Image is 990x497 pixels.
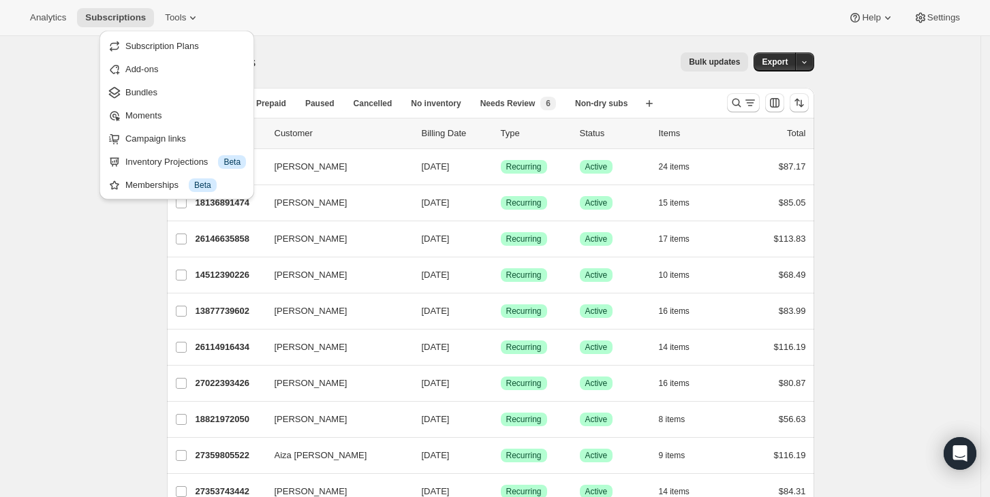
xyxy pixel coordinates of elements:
span: 17 items [659,234,690,244]
button: Search and filter results [727,93,760,112]
span: Active [585,414,608,425]
button: [PERSON_NAME] [266,192,403,214]
span: 24 items [659,161,690,172]
span: [DATE] [422,378,450,388]
button: 16 items [659,302,705,321]
span: [PERSON_NAME] [275,413,347,426]
span: Settings [927,12,960,23]
span: [DATE] [422,306,450,316]
p: Billing Date [422,127,490,140]
span: [DATE] [422,270,450,280]
span: $68.49 [779,270,806,280]
div: 26146635858[PERSON_NAME][DATE]SuccessRecurringSuccessActive17 items$113.83 [196,229,806,248]
span: Active [585,270,608,280]
button: [PERSON_NAME] [266,300,403,322]
p: 13877739602 [196,304,264,318]
button: 24 items [659,157,705,176]
span: Recurring [506,234,542,244]
span: [DATE] [422,197,450,208]
div: 12303499346[PERSON_NAME][DATE]SuccessRecurringSuccessActive24 items$87.17 [196,157,806,176]
span: Beta [194,180,211,191]
span: [DATE] [422,414,450,424]
div: 27022393426[PERSON_NAME][DATE]SuccessRecurringSuccessActive16 items$80.87 [196,374,806,393]
button: Settings [906,8,968,27]
span: Active [585,486,608,497]
span: Add-ons [125,64,158,74]
span: Active [585,234,608,244]
span: Tools [165,12,186,23]
button: Analytics [22,8,74,27]
span: $116.19 [774,342,806,352]
span: Prepaid [256,98,286,109]
p: Total [787,127,805,140]
span: 8 items [659,414,685,425]
button: Subscription Plans [104,35,250,57]
span: Active [585,161,608,172]
span: [PERSON_NAME] [275,268,347,282]
span: Analytics [30,12,66,23]
span: $83.99 [779,306,806,316]
span: Cancelled [354,98,392,109]
button: Moments [104,104,250,126]
span: Recurring [506,486,542,497]
span: Aiza [PERSON_NAME] [275,449,367,462]
span: Recurring [506,270,542,280]
span: Bulk updates [689,57,740,67]
p: 18821972050 [196,413,264,426]
span: $87.17 [779,161,806,172]
span: [PERSON_NAME] [275,160,347,174]
button: 14 items [659,338,705,357]
button: Campaign links [104,127,250,149]
span: [PERSON_NAME] [275,304,347,318]
span: Recurring [506,161,542,172]
span: Recurring [506,450,542,461]
span: [DATE] [422,486,450,496]
div: 18136891474[PERSON_NAME][DATE]SuccessRecurringSuccessActive15 items$85.05 [196,193,806,212]
button: [PERSON_NAME] [266,156,403,178]
span: Recurring [506,414,542,425]
p: 26146635858 [196,232,264,246]
p: 26114916434 [196,340,264,354]
span: Active [585,378,608,389]
p: 27022393426 [196,376,264,390]
button: [PERSON_NAME] [266,372,403,394]
button: Aiza [PERSON_NAME] [266,445,403,466]
button: Memberships [104,174,250,195]
button: Subscriptions [77,8,154,27]
span: 14 items [659,486,690,497]
span: Recurring [506,306,542,317]
span: [DATE] [422,342,450,352]
span: [DATE] [422,161,450,172]
span: Recurring [506,197,542,208]
div: 13877739602[PERSON_NAME][DATE]SuccessRecurringSuccessActive16 items$83.99 [196,302,806,321]
span: $116.19 [774,450,806,460]
span: Help [862,12,880,23]
button: 10 items [659,266,705,285]
span: 6 [546,98,551,109]
span: 9 items [659,450,685,461]
button: 15 items [659,193,705,212]
span: $80.87 [779,378,806,388]
div: 14512390226[PERSON_NAME][DATE]SuccessRecurringSuccessActive10 items$68.49 [196,266,806,285]
span: Active [585,342,608,353]
span: [PERSON_NAME] [275,340,347,354]
span: 16 items [659,306,690,317]
span: Subscription Plans [125,41,199,51]
span: Needs Review [480,98,536,109]
button: 16 items [659,374,705,393]
div: Type [501,127,569,140]
button: Bundles [104,81,250,103]
span: [PERSON_NAME] [275,232,347,246]
p: Status [580,127,648,140]
span: No inventory [411,98,461,109]
button: [PERSON_NAME] [266,264,403,286]
button: [PERSON_NAME] [266,336,403,358]
button: Tools [157,8,208,27]
button: [PERSON_NAME] [266,408,403,430]
span: $84.31 [779,486,806,496]
span: 16 items [659,378,690,389]
button: Customize table column order and visibility [765,93,784,112]
p: 27359805522 [196,449,264,462]
button: 17 items [659,229,705,248]
button: Export [754,52,796,71]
